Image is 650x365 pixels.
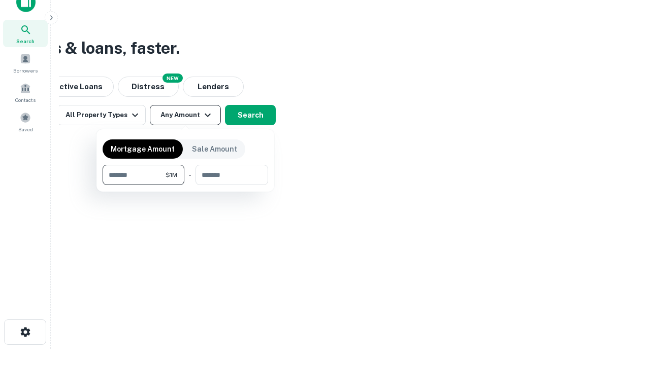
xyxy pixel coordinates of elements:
span: $1M [166,170,177,179]
p: Mortgage Amount [111,143,175,155]
p: Sale Amount [192,143,237,155]
div: - [188,165,191,185]
iframe: Chat Widget [599,284,650,333]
